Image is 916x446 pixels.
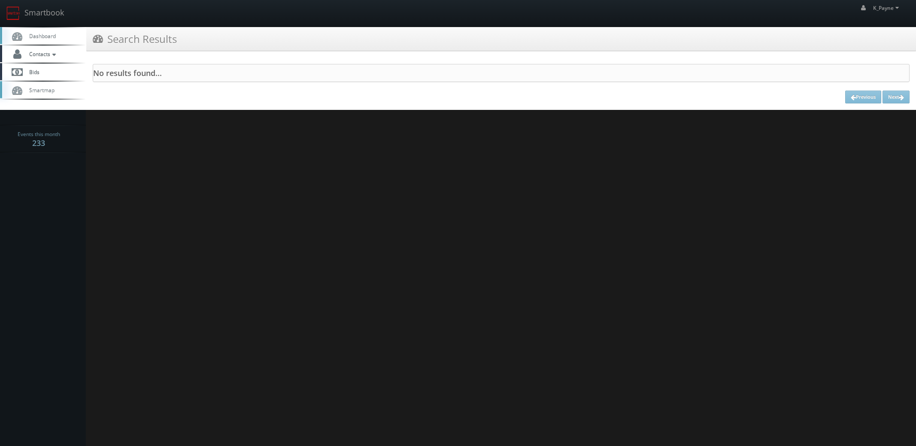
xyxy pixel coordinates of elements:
span: Smartmap [25,86,55,94]
span: Contacts [25,50,58,58]
img: smartbook-logo.png [6,6,20,20]
span: Bids [25,68,39,76]
strong: 233 [32,138,45,148]
span: Dashboard [25,32,56,39]
h4: No results found... [93,69,909,77]
span: Events this month [18,130,60,139]
span: K_Payne [873,4,901,12]
h3: Search Results [93,31,177,46]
